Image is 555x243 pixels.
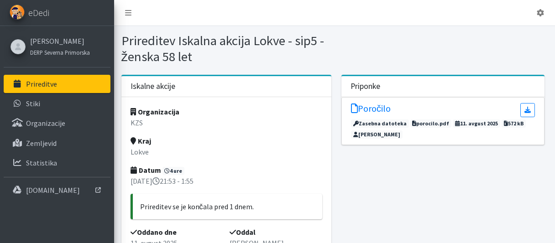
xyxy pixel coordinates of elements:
[30,47,90,57] a: DERP Severna Primorska
[26,79,57,88] p: Prireditve
[140,201,315,212] p: Prireditev se je končala pred 1 dnem.
[131,117,322,128] p: KZS
[351,103,391,114] h5: Poročilo
[131,146,322,157] p: Lokve
[131,136,151,145] strong: Kraj
[26,119,65,128] p: Organizacije
[4,181,110,199] a: [DOMAIN_NAME]
[131,82,175,91] h3: Iskalne akcije
[131,176,322,186] p: [DATE] 21:53 - 1:55
[121,33,331,64] h1: Prireditev Iskalna akcija Lokve - sip5 - ženska 58 let
[4,75,110,93] a: Prireditve
[351,82,380,91] h3: Priponke
[26,158,57,167] p: Statistika
[30,49,90,56] small: DERP Severna Primorska
[131,165,161,175] strong: Datum
[30,36,90,47] a: [PERSON_NAME]
[162,167,185,175] span: 4 ure
[351,130,403,139] span: [PERSON_NAME]
[10,5,25,20] img: eDedi
[26,99,40,108] p: Stiki
[4,94,110,113] a: Stiki
[453,119,500,128] span: 11. avgust 2025
[502,119,526,128] span: 572 kB
[26,186,80,195] p: [DOMAIN_NAME]
[230,227,256,237] strong: Oddal
[26,139,57,148] p: Zemljevid
[4,154,110,172] a: Statistika
[28,6,49,20] span: eDedi
[351,119,409,128] span: Zasebna datoteka
[4,134,110,152] a: Zemljevid
[131,227,177,237] strong: Oddano dne
[410,119,452,128] span: porocilo.pdf
[131,107,179,116] strong: Organizacija
[351,103,391,117] a: Poročilo
[4,114,110,132] a: Organizacije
